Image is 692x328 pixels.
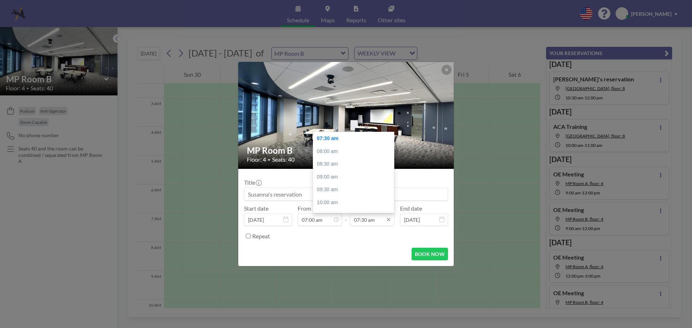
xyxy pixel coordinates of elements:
[244,205,269,212] label: Start date
[298,205,311,212] label: From
[313,209,398,222] div: 10:30 am
[313,183,398,196] div: 09:30 am
[313,158,398,171] div: 08:30 am
[313,132,398,145] div: 07:30 am
[313,145,398,158] div: 08:00 am
[313,196,398,209] div: 10:00 am
[247,156,266,163] span: Floor: 4
[247,145,446,156] h2: MP Room B
[345,207,347,223] span: -
[244,188,448,200] input: Susanna's reservation
[313,171,398,184] div: 09:00 am
[244,179,261,186] label: Title
[412,248,448,260] button: BOOK NOW
[268,157,270,162] span: •
[400,205,422,212] label: End date
[238,34,454,196] img: 537.JPEG
[252,233,270,240] label: Repeat
[272,156,294,163] span: Seats: 40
